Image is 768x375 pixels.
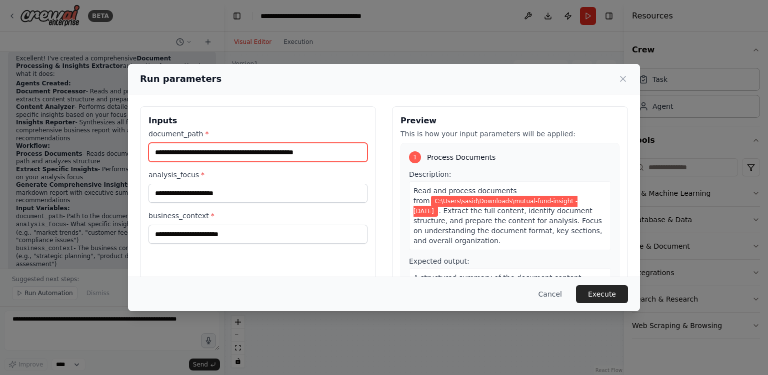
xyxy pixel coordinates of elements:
label: document_path [148,129,367,139]
button: Cancel [530,285,570,303]
span: Description: [409,170,451,178]
span: Expected output: [409,257,469,265]
span: . Extract the full content, identify document structure, and prepare the content for analysis. Fo... [413,207,602,245]
span: Read and process documents from [413,187,517,205]
h3: Inputs [148,115,367,127]
label: analysis_focus [148,170,367,180]
span: Process Documents [427,152,495,162]
h2: Run parameters [140,72,221,86]
button: Execute [576,285,628,303]
label: business_context [148,211,367,221]
div: 1 [409,151,421,163]
p: This is how your input parameters will be applied: [400,129,619,139]
h3: Preview [400,115,619,127]
span: Variable: document_path [413,196,577,217]
span: A structured summary of the document content including: document type, key sections identified, t... [413,274,602,312]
